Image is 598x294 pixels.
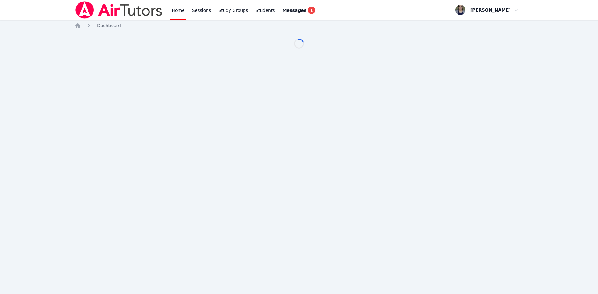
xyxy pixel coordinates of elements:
[97,22,121,29] a: Dashboard
[97,23,121,28] span: Dashboard
[75,1,163,19] img: Air Tutors
[282,7,306,13] span: Messages
[308,7,315,14] span: 1
[75,22,523,29] nav: Breadcrumb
